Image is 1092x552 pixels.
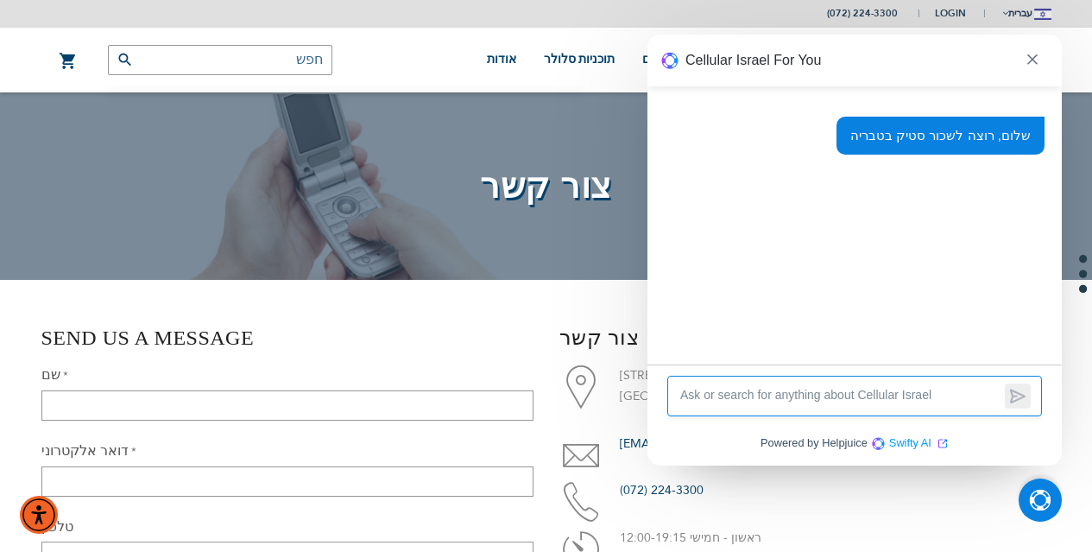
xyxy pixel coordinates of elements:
input: חפש [108,45,332,75]
p: ראשון - חמישי 12:00-19:15 [620,528,1051,549]
img: Jerusalem [1034,9,1051,20]
a: תוכניות סלולר [544,28,615,92]
span: Login [935,7,966,20]
span: פלאפונים [642,53,691,66]
input: שם [41,390,533,421]
a: (072) 224-3300 [620,482,704,498]
label: שם [41,365,68,385]
a: אודות [487,28,516,92]
a: פלאפונים [642,28,691,92]
a: (072) 224-3300 [827,7,898,20]
button: עברית [1000,1,1051,26]
li: [STREET_ADDRESS][PERSON_NAME] [GEOGRAPHIC_DATA], [PERSON_NAME] 9518502 [559,365,1051,408]
label: דואר אלקטרוני [41,441,136,461]
span: אודות [487,53,516,66]
span: תוכניות סלולר [544,53,615,66]
h3: Send us a message [41,323,533,352]
div: תפריט נגישות [20,496,58,534]
h3: צור קשר [559,323,1051,352]
span: צור קשר [480,163,612,211]
input: דואר אלקטרוני [41,466,533,497]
